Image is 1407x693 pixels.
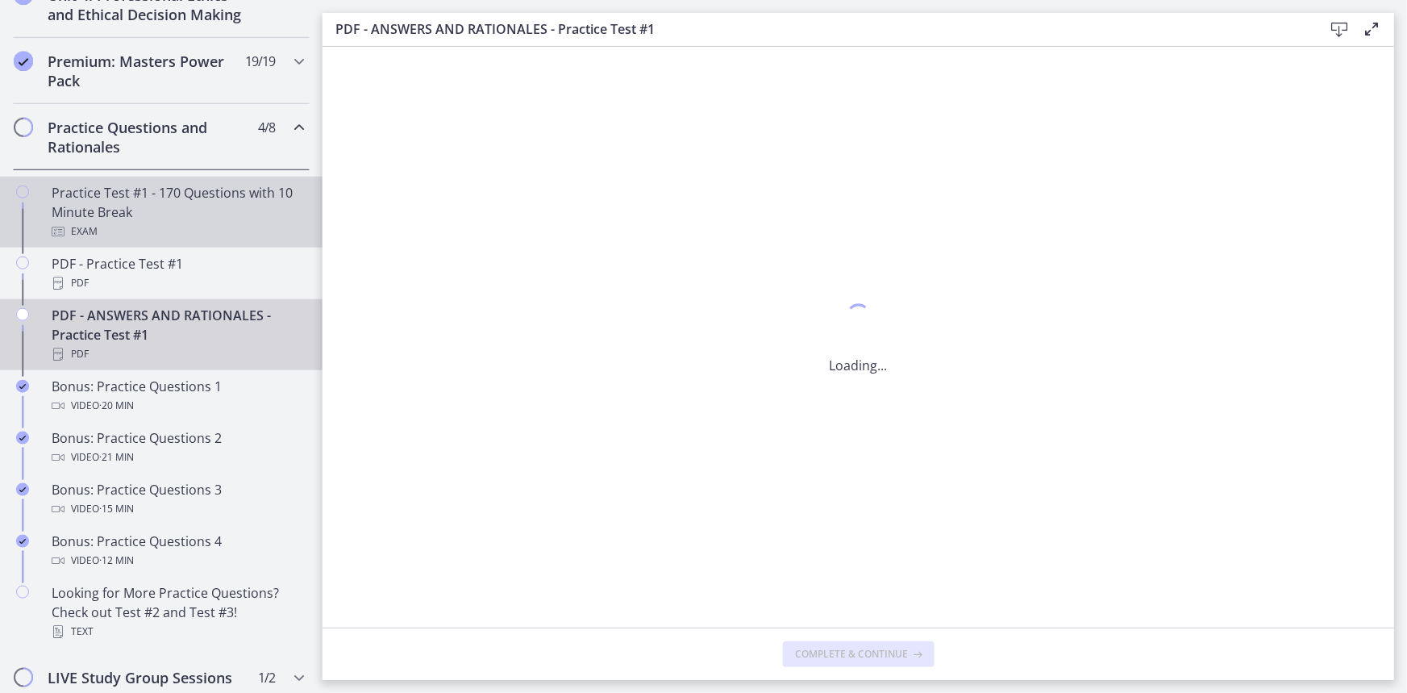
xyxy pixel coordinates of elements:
[830,356,888,375] p: Loading...
[52,551,303,570] div: Video
[16,432,29,445] i: Completed
[48,52,244,90] h2: Premium: Masters Power Pack
[16,483,29,496] i: Completed
[52,183,303,241] div: Practice Test #1 - 170 Questions with 10 Minute Break
[52,583,303,641] div: Looking for More Practice Questions? Check out Test #2 and Test #3!
[48,668,244,687] h2: LIVE Study Group Sessions
[52,499,303,519] div: Video
[52,222,303,241] div: Exam
[258,118,275,137] span: 4 / 8
[99,499,134,519] span: · 15 min
[16,535,29,548] i: Completed
[52,428,303,467] div: Bonus: Practice Questions 2
[99,396,134,415] span: · 20 min
[783,641,935,667] button: Complete & continue
[52,448,303,467] div: Video
[52,273,303,293] div: PDF
[99,448,134,467] span: · 21 min
[14,52,33,71] i: Completed
[52,480,303,519] div: Bonus: Practice Questions 3
[52,377,303,415] div: Bonus: Practice Questions 1
[52,254,303,293] div: PDF - Practice Test #1
[258,668,275,687] span: 1 / 2
[99,551,134,570] span: · 12 min
[48,118,244,157] h2: Practice Questions and Rationales
[52,306,303,364] div: PDF - ANSWERS AND RATIONALES - Practice Test #1
[52,622,303,641] div: Text
[796,648,909,661] span: Complete & continue
[830,299,888,336] div: 1
[52,532,303,570] div: Bonus: Practice Questions 4
[52,344,303,364] div: PDF
[52,396,303,415] div: Video
[16,380,29,393] i: Completed
[335,19,1297,39] h3: PDF - ANSWERS AND RATIONALES - Practice Test #1
[245,52,275,71] span: 19 / 19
